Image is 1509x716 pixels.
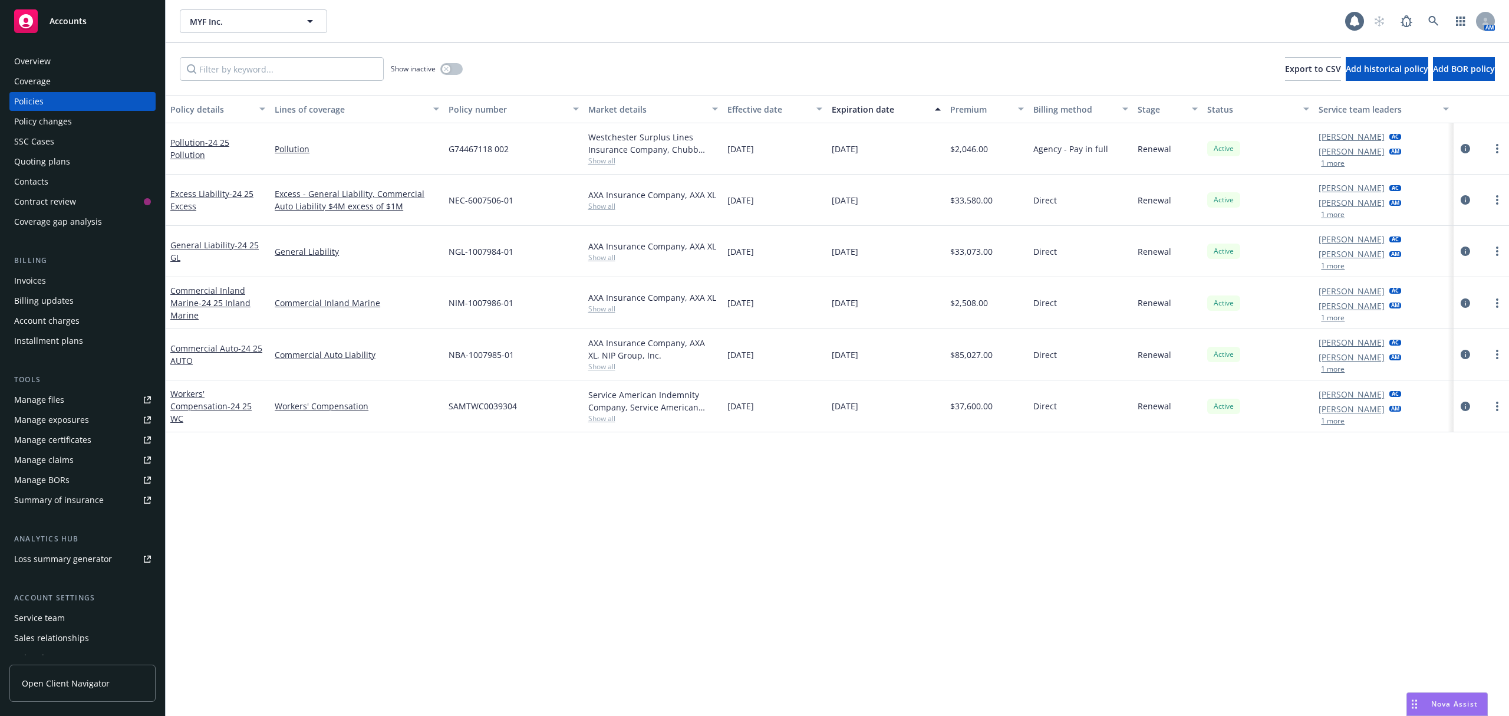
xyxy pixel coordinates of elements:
[1138,349,1171,361] span: Renewal
[14,92,44,111] div: Policies
[14,212,102,231] div: Coverage gap analysis
[180,9,327,33] button: MYF Inc.
[727,143,754,155] span: [DATE]
[170,188,253,212] a: Excess Liability
[275,103,426,116] div: Lines of coverage
[827,95,945,123] button: Expiration date
[1285,57,1341,81] button: Export to CSV
[1458,347,1472,362] a: circleInformation
[1212,143,1235,154] span: Active
[1490,142,1504,156] a: more
[1033,245,1057,258] span: Direct
[22,677,110,689] span: Open Client Navigator
[14,132,54,151] div: SSC Cases
[1319,233,1385,245] a: [PERSON_NAME]
[1138,194,1171,206] span: Renewal
[9,629,156,648] a: Sales relationships
[1407,693,1422,715] div: Drag to move
[727,103,809,116] div: Effective date
[9,311,156,330] a: Account charges
[1033,297,1057,309] span: Direct
[9,390,156,409] a: Manage files
[1212,401,1235,412] span: Active
[832,194,858,206] span: [DATE]
[275,349,439,361] a: Commercial Auto Liability
[449,194,513,206] span: NEC-6007506-01
[9,112,156,131] a: Policy changes
[9,152,156,171] a: Quoting plans
[727,297,754,309] span: [DATE]
[588,337,718,362] div: AXA Insurance Company, AXA XL, NIP Group, Inc.
[1319,130,1385,143] a: [PERSON_NAME]
[727,194,754,206] span: [DATE]
[9,374,156,386] div: Tools
[14,72,51,91] div: Coverage
[1033,194,1057,206] span: Direct
[1138,297,1171,309] span: Renewal
[1202,95,1314,123] button: Status
[832,297,858,309] span: [DATE]
[727,400,754,412] span: [DATE]
[950,349,993,361] span: $85,027.00
[1490,193,1504,207] a: more
[1346,57,1428,81] button: Add historical policy
[950,400,993,412] span: $37,600.00
[727,349,754,361] span: [DATE]
[170,388,252,424] a: Workers' Compensation
[1422,9,1445,33] a: Search
[14,609,65,628] div: Service team
[1319,145,1385,157] a: [PERSON_NAME]
[9,5,156,38] a: Accounts
[1029,95,1133,123] button: Billing method
[1138,103,1185,116] div: Stage
[449,143,509,155] span: G74467118 002
[950,245,993,258] span: $33,073.00
[275,188,439,212] a: Excess - General Liability, Commercial Auto Liability $4M excess of $1M
[14,172,48,191] div: Contacts
[449,245,513,258] span: NGL-1007984-01
[9,72,156,91] a: Coverage
[832,349,858,361] span: [DATE]
[1321,262,1345,270] button: 1 more
[275,245,439,258] a: General Liability
[950,143,988,155] span: $2,046.00
[14,152,70,171] div: Quoting plans
[1458,296,1472,310] a: circleInformation
[50,17,87,26] span: Accounts
[9,592,156,604] div: Account settings
[1431,699,1478,709] span: Nova Assist
[1138,143,1171,155] span: Renewal
[1490,399,1504,413] a: more
[270,95,444,123] button: Lines of coverage
[9,331,156,350] a: Installment plans
[1319,336,1385,349] a: [PERSON_NAME]
[1321,314,1345,321] button: 1 more
[190,15,292,28] span: MYF Inc.
[945,95,1029,123] button: Premium
[1212,246,1235,257] span: Active
[588,189,718,201] div: AXA Insurance Company, AXA XL
[1319,285,1385,297] a: [PERSON_NAME]
[950,103,1012,116] div: Premium
[1395,9,1418,33] a: Report a Bug
[9,172,156,191] a: Contacts
[1319,388,1385,400] a: [PERSON_NAME]
[832,143,858,155] span: [DATE]
[180,57,384,81] input: Filter by keyword...
[588,103,705,116] div: Market details
[14,390,64,409] div: Manage files
[14,311,80,330] div: Account charges
[9,533,156,545] div: Analytics hub
[14,451,74,469] div: Manage claims
[1433,63,1495,74] span: Add BOR policy
[1033,400,1057,412] span: Direct
[584,95,723,123] button: Market details
[9,451,156,469] a: Manage claims
[588,389,718,413] div: Service American Indemnity Company, Service American Indemnity Company
[449,400,517,412] span: SAMTWC0039304
[588,201,718,211] span: Show all
[588,362,718,372] span: Show all
[275,143,439,155] a: Pollution
[9,410,156,429] a: Manage exposures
